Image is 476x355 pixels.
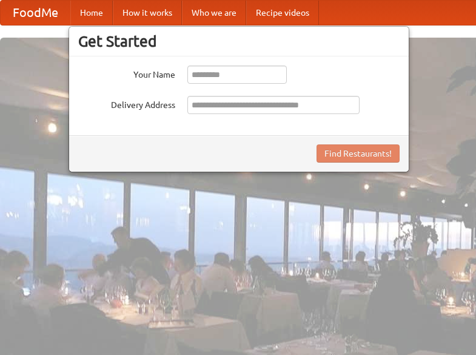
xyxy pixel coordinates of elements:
[182,1,246,25] a: Who we are
[246,1,319,25] a: Recipe videos
[78,66,175,81] label: Your Name
[113,1,182,25] a: How it works
[1,1,70,25] a: FoodMe
[78,96,175,111] label: Delivery Address
[78,32,400,50] h3: Get Started
[70,1,113,25] a: Home
[317,144,400,163] button: Find Restaurants!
